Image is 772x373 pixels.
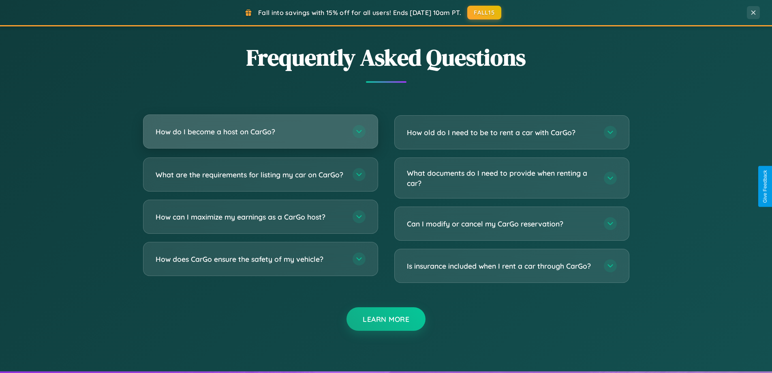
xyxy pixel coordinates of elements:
[407,127,596,138] h3: How old do I need to be to rent a car with CarGo?
[143,42,629,73] h2: Frequently Asked Questions
[407,261,596,271] h3: Is insurance included when I rent a car through CarGo?
[156,254,344,264] h3: How does CarGo ensure the safety of my vehicle?
[156,212,344,222] h3: How can I maximize my earnings as a CarGo host?
[156,127,344,137] h3: How do I become a host on CarGo?
[258,9,461,17] span: Fall into savings with 15% off for all users! Ends [DATE] 10am PT.
[346,307,426,331] button: Learn More
[407,219,596,229] h3: Can I modify or cancel my CarGo reservation?
[762,170,768,203] div: Give Feedback
[407,168,596,188] h3: What documents do I need to provide when renting a car?
[156,170,344,180] h3: What are the requirements for listing my car on CarGo?
[467,6,501,19] button: FALL15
